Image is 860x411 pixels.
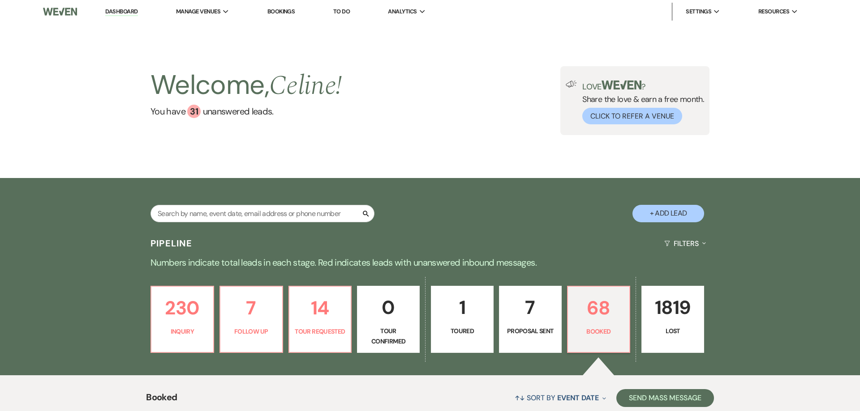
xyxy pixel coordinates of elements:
[43,2,77,21] img: Weven Logo
[363,292,414,322] p: 0
[437,326,488,336] p: Toured
[150,205,374,222] input: Search by name, event date, email address or phone number
[616,389,714,407] button: Send Mass Message
[187,105,201,118] div: 31
[515,393,525,403] span: ↑↓
[150,105,342,118] a: You have 31 unanswered leads.
[150,237,193,250] h3: Pipeline
[499,286,562,353] a: 7Proposal Sent
[219,286,283,353] a: 7Follow Up
[661,232,709,255] button: Filters
[267,8,295,15] a: Bookings
[105,8,138,16] a: Dashboard
[157,293,208,323] p: 230
[505,326,556,336] p: Proposal Sent
[686,7,711,16] span: Settings
[566,81,577,88] img: loud-speaker-illustration.svg
[582,108,682,124] button: Click to Refer a Venue
[269,65,342,106] span: Celine !
[333,8,350,15] a: To Do
[226,293,277,323] p: 7
[758,7,789,16] span: Resources
[363,326,414,346] p: Tour Confirmed
[295,293,346,323] p: 14
[295,326,346,336] p: Tour Requested
[107,255,752,270] p: Numbers indicate total leads in each stage. Red indicates leads with unanswered inbound messages.
[388,7,417,16] span: Analytics
[511,386,610,410] button: Sort By Event Date
[150,286,214,353] a: 230Inquiry
[157,326,208,336] p: Inquiry
[647,326,698,336] p: Lost
[176,7,220,16] span: Manage Venues
[431,286,494,353] a: 1Toured
[150,66,342,105] h2: Welcome,
[288,286,352,353] a: 14Tour Requested
[557,393,599,403] span: Event Date
[146,390,177,410] span: Booked
[573,326,624,336] p: Booked
[602,81,641,89] img: weven-logo-green.svg
[437,292,488,322] p: 1
[647,292,698,322] p: 1819
[226,326,277,336] p: Follow Up
[505,292,556,322] p: 7
[641,286,704,353] a: 1819Lost
[577,81,704,124] div: Share the love & earn a free month.
[567,286,631,353] a: 68Booked
[582,81,704,91] p: Love ?
[573,293,624,323] p: 68
[632,205,704,222] button: + Add Lead
[357,286,420,353] a: 0Tour Confirmed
